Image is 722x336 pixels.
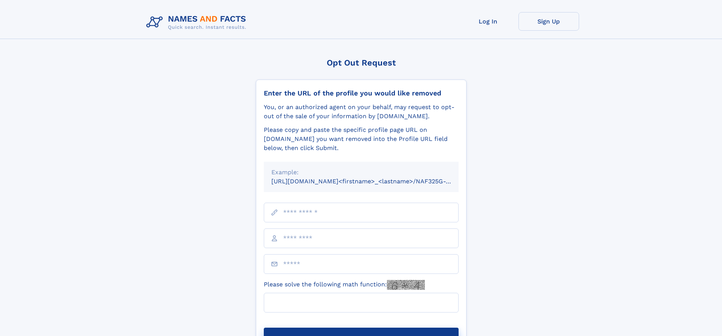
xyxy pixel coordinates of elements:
[264,280,425,290] label: Please solve the following math function:
[264,103,459,121] div: You, or an authorized agent on your behalf, may request to opt-out of the sale of your informatio...
[271,178,473,185] small: [URL][DOMAIN_NAME]<firstname>_<lastname>/NAF325G-xxxxxxxx
[256,58,467,67] div: Opt Out Request
[264,89,459,97] div: Enter the URL of the profile you would like removed
[271,168,451,177] div: Example:
[264,125,459,153] div: Please copy and paste the specific profile page URL on [DOMAIN_NAME] you want removed into the Pr...
[143,12,252,33] img: Logo Names and Facts
[458,12,518,31] a: Log In
[518,12,579,31] a: Sign Up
